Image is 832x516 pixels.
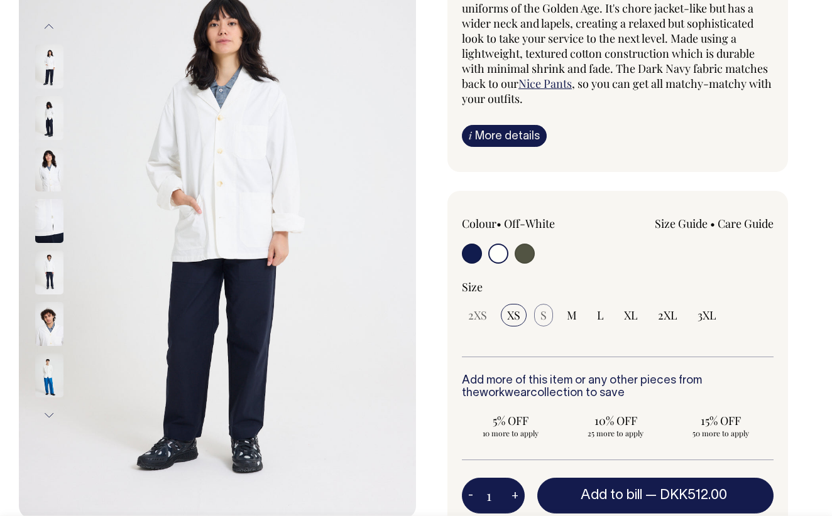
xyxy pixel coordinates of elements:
button: Add to bill —DKK512.00 [537,478,774,513]
span: XL [624,308,638,323]
span: 3XL [698,308,716,323]
span: — [645,489,730,502]
input: L [591,304,610,326]
img: off-white [35,353,63,397]
button: - [462,483,479,508]
a: Care Guide [718,216,774,231]
label: Off-White [504,216,555,231]
span: 10 more to apply [468,428,553,438]
span: M [567,308,577,323]
input: 2XS [462,304,493,326]
input: XS [501,304,527,326]
span: Add to bill [581,489,642,502]
input: M [561,304,583,326]
a: Size Guide [655,216,708,231]
span: XS [507,308,520,323]
button: Previous [40,13,58,41]
span: 2XL [658,308,677,323]
span: • [710,216,715,231]
img: off-white [35,199,63,243]
span: DKK512.00 [660,489,727,502]
span: 25 more to apply [573,428,658,438]
div: Size [462,279,774,294]
button: Next [40,401,58,429]
input: S [534,304,553,326]
span: , so you can get all matchy-matchy with your outfits. [462,76,772,106]
span: L [597,308,604,323]
div: Colour [462,216,586,231]
img: off-white [35,45,63,89]
span: 2XS [468,308,487,323]
a: Nice Pants [518,76,572,91]
span: 15% OFF [679,413,764,428]
img: off-white [35,302,63,346]
input: 5% OFF 10 more to apply [462,409,559,442]
button: + [505,483,525,508]
span: 5% OFF [468,413,553,428]
span: S [540,308,547,323]
input: 10% OFF 25 more to apply [567,409,664,442]
h6: Add more of this item or any other pieces from the collection to save [462,375,774,400]
input: XL [618,304,644,326]
img: off-white [35,96,63,140]
img: off-white [35,250,63,294]
span: i [469,129,472,142]
input: 2XL [652,304,684,326]
img: off-white [35,148,63,191]
input: 3XL [691,304,723,326]
span: 50 more to apply [679,428,764,438]
span: 10% OFF [573,413,658,428]
a: workwear [479,388,530,399]
a: iMore details [462,125,547,147]
span: • [496,216,501,231]
input: 15% OFF 50 more to apply [672,409,770,442]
